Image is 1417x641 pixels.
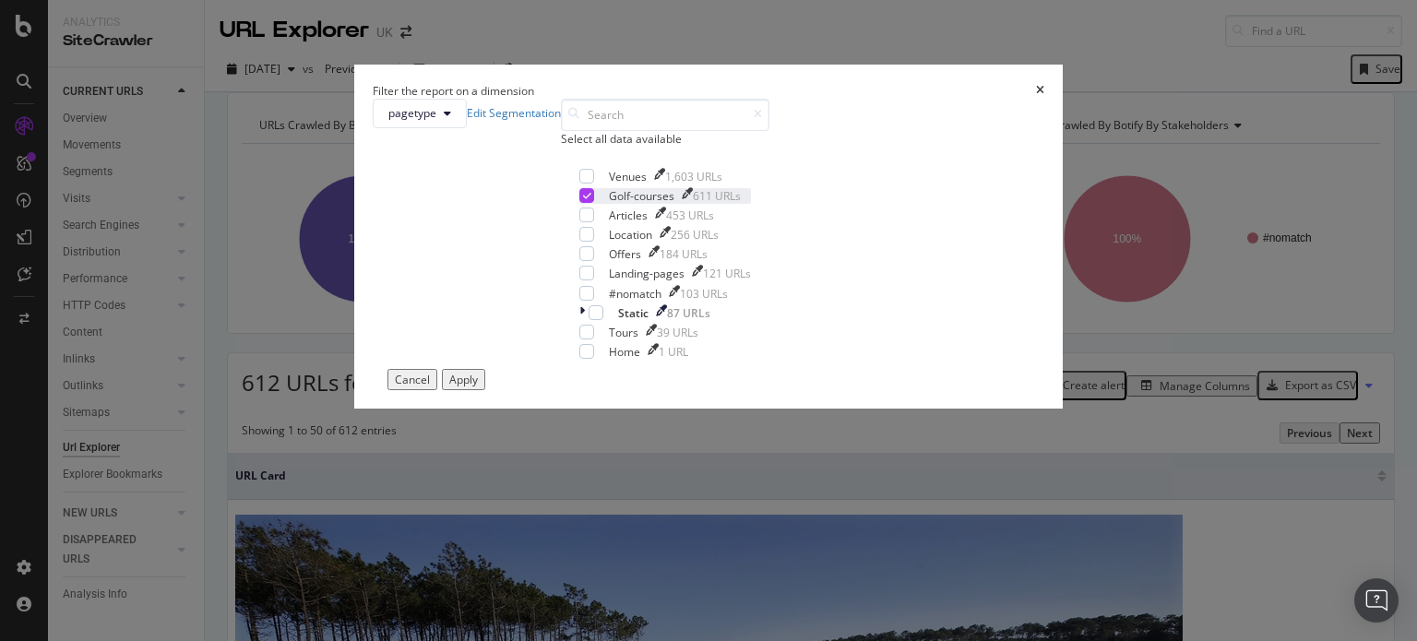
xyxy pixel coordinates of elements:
[665,169,722,184] div: 1,603 URLs
[667,305,710,321] div: 87 URLs
[1036,83,1044,99] div: times
[354,65,1063,410] div: modal
[618,305,649,321] div: Static
[609,325,638,340] div: Tours
[609,169,647,184] div: Venues
[373,99,467,128] button: pagetype
[657,325,698,340] div: 39 URLs
[442,369,485,390] button: Apply
[467,105,561,121] a: Edit Segmentation
[388,105,436,121] span: pagetype
[373,83,534,99] div: Filter the report on a dimension
[659,344,688,360] div: 1 URL
[693,188,741,204] div: 611 URLs
[387,369,437,390] button: Cancel
[680,286,728,302] div: 103 URLs
[666,208,714,223] div: 453 URLs
[609,208,648,223] div: Articles
[703,266,751,281] div: 121 URLs
[609,188,674,204] div: Golf-courses
[449,372,478,387] div: Apply
[609,266,685,281] div: Landing-pages
[609,227,652,243] div: Location
[609,246,641,262] div: Offers
[561,131,769,147] div: Select all data available
[1354,578,1399,623] div: Open Intercom Messenger
[561,99,769,131] input: Search
[609,344,640,360] div: Home
[395,372,430,387] div: Cancel
[671,227,719,243] div: 256 URLs
[660,246,708,262] div: 184 URLs
[609,286,661,302] div: #nomatch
